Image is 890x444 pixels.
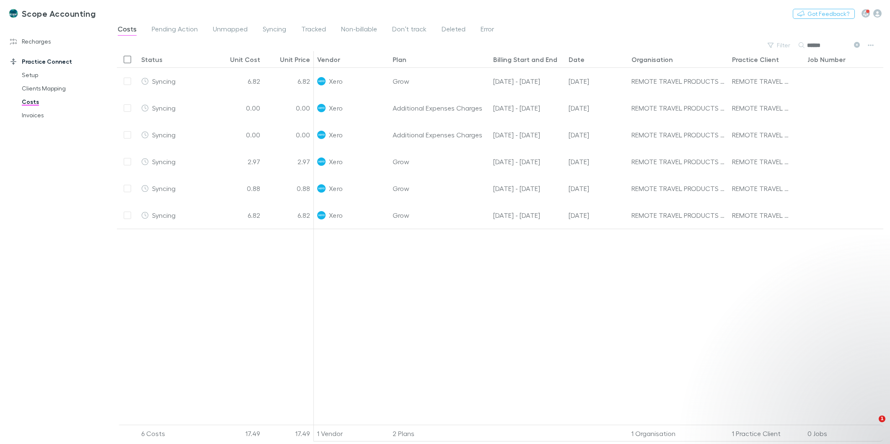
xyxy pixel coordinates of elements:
[13,68,116,82] a: Setup
[631,202,725,228] div: REMOTE TRAVEL PRODUCTS PTY. LTD.
[392,25,427,36] span: Don’t track
[393,55,406,64] div: Plan
[807,40,849,50] div: Search
[862,416,882,436] iframe: Intercom live chat
[213,95,264,121] div: 0.00
[628,425,729,442] div: 1 Organisation
[763,40,795,50] button: Filter
[490,202,565,229] div: 05 Jul - 04 Aug 25
[264,68,314,95] div: 6.82
[152,25,198,36] span: Pending Action
[565,95,628,121] div: 05 Aug 2025
[314,425,389,442] div: 1 Vendor
[118,25,137,36] span: Costs
[732,95,790,121] div: REMOTE TRAVEL PRODUCTS PTY. LTD.
[732,148,790,175] div: REMOTE TRAVEL PRODUCTS PTY. LTD.
[213,25,248,36] span: Unmapped
[389,175,490,202] div: Grow
[389,148,490,175] div: Grow
[631,68,725,94] div: REMOTE TRAVEL PRODUCTS PTY. LTD.
[329,121,343,148] span: Xero
[264,121,314,148] div: 0.00
[565,148,628,175] div: 05 Jul 2025
[879,416,885,422] span: 1
[317,131,326,139] img: Xero's Logo
[490,175,565,202] div: 01 Jul - 04 Jul 25
[565,121,628,148] div: 05 Jul 2025
[8,8,18,18] img: Scope Accounting's Logo
[729,425,804,442] div: 1 Practice Client
[213,202,264,229] div: 6.82
[317,157,326,166] img: Xero's Logo
[213,148,264,175] div: 2.97
[389,202,490,229] div: Grow
[138,425,213,442] div: 6 Costs
[301,25,326,36] span: Tracked
[13,95,116,108] a: Costs
[13,82,116,95] a: Clients Mapping
[565,202,628,229] div: 05 Jul 2025
[389,121,490,148] div: Additional Expenses Charges
[2,55,116,68] a: Practice Connect
[732,68,790,94] div: REMOTE TRAVEL PRODUCTS PTY. LTD.
[569,55,585,64] div: Date
[490,95,565,121] div: 05 Jul - 04 Aug 25
[213,68,264,95] div: 6.82
[264,202,314,229] div: 6.82
[264,95,314,121] div: 0.00
[329,202,343,228] span: Xero
[631,55,673,64] div: Organisation
[152,157,176,165] span: Syncing
[13,108,116,122] a: Invoices
[329,68,343,94] span: Xero
[141,55,163,64] div: Status
[317,77,326,85] img: Xero's Logo
[389,425,490,442] div: 2 Plans
[152,131,176,139] span: Syncing
[264,425,314,442] div: 17.49
[732,55,779,64] div: Practice Client
[213,175,264,202] div: 0.88
[152,211,176,219] span: Syncing
[631,95,725,121] div: REMOTE TRAVEL PRODUCTS PTY. LTD.
[631,148,725,175] div: REMOTE TRAVEL PRODUCTS PTY. LTD.
[490,148,565,175] div: 17 Jun - 30 Jun 25
[152,104,176,112] span: Syncing
[389,68,490,95] div: Grow
[152,184,176,192] span: Syncing
[317,211,326,219] img: Xero's Logo
[2,35,116,48] a: Recharges
[317,184,326,193] img: Xero's Logo
[631,175,725,201] div: REMOTE TRAVEL PRODUCTS PTY. LTD.
[732,202,790,228] div: REMOTE TRAVEL PRODUCTS PTY. LTD.
[230,55,260,64] div: Unit Cost
[213,121,264,148] div: 0.00
[793,9,855,19] button: Got Feedback?
[3,3,101,23] a: Scope Accounting
[317,104,326,112] img: Xero's Logo
[490,121,565,148] div: 17 Jun - 04 Jul 25
[329,148,343,175] span: Xero
[631,121,725,148] div: REMOTE TRAVEL PRODUCTS PTY. LTD.
[807,55,846,64] div: Job Number
[341,25,377,36] span: Non-billable
[22,8,96,18] h3: Scope Accounting
[481,25,494,36] span: Error
[264,148,314,175] div: 2.97
[732,175,790,201] div: REMOTE TRAVEL PRODUCTS PTY. LTD.
[804,425,880,442] div: 0 Jobs
[565,175,628,202] div: 05 Jul 2025
[329,175,343,201] span: Xero
[732,121,790,148] div: REMOTE TRAVEL PRODUCTS PTY. LTD.
[493,55,557,64] div: Billing Start and End
[152,77,176,85] span: Syncing
[280,55,310,64] div: Unit Price
[264,175,314,202] div: 0.88
[565,68,628,95] div: 05 Aug 2025
[263,25,286,36] span: Syncing
[213,425,264,442] div: 17.49
[329,95,343,121] span: Xero
[490,68,565,95] div: 05 Aug - 04 Sep 25
[442,25,466,36] span: Deleted
[389,95,490,121] div: Additional Expenses Charges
